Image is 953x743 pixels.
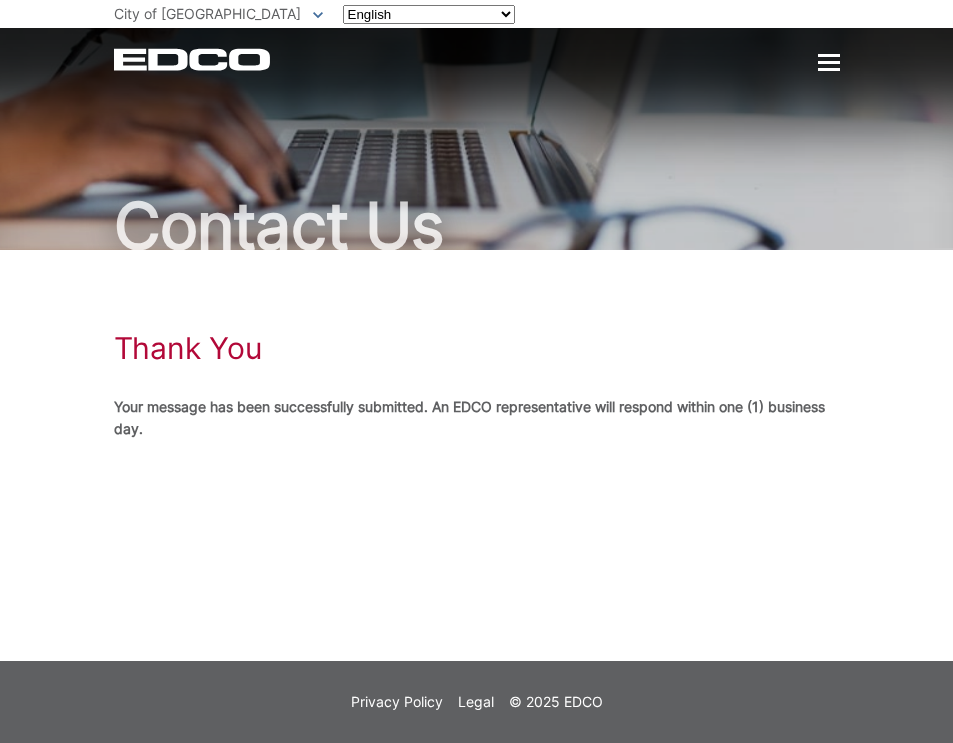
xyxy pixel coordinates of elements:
[351,691,443,713] a: Privacy Policy
[458,691,494,713] a: Legal
[114,5,301,22] span: City of [GEOGRAPHIC_DATA]
[114,330,262,366] h1: Thank You
[114,48,273,71] a: EDCD logo. Return to the homepage.
[114,398,825,437] strong: Your message has been successfully submitted. An EDCO representative will respond within one (1) ...
[343,5,515,24] select: Select a language
[509,691,603,713] p: © 2025 EDCO
[114,194,840,258] h2: Contact Us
